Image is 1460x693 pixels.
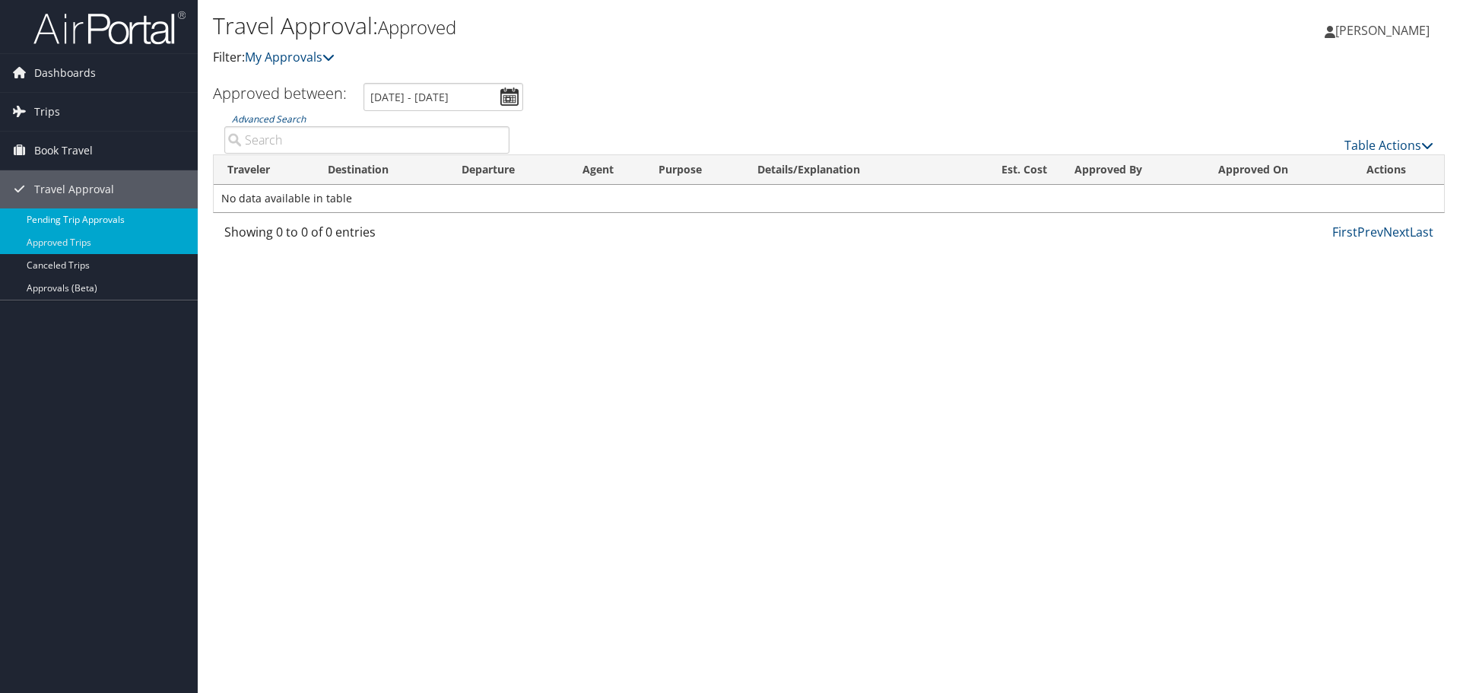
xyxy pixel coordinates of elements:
p: Filter: [213,48,1034,68]
td: No data available in table [214,185,1444,212]
a: Advanced Search [232,113,306,126]
input: Advanced Search [224,126,509,154]
th: Approved On: activate to sort column ascending [1204,155,1352,185]
span: [PERSON_NAME] [1335,22,1430,39]
a: Prev [1357,224,1383,240]
th: Purpose [645,155,744,185]
span: Travel Approval [34,170,114,208]
th: Agent [569,155,645,185]
a: Next [1383,224,1410,240]
h3: Approved between: [213,83,347,103]
img: airportal-logo.png [33,10,186,46]
span: Trips [34,93,60,131]
a: My Approvals [245,49,335,65]
span: Dashboards [34,54,96,92]
small: Approved [378,14,456,40]
th: Details/Explanation [744,155,959,185]
span: Book Travel [34,132,93,170]
th: Destination: activate to sort column ascending [314,155,449,185]
th: Actions [1353,155,1444,185]
a: First [1332,224,1357,240]
h1: Travel Approval: [213,10,1034,42]
a: Table Actions [1344,137,1433,154]
a: Last [1410,224,1433,240]
th: Approved By: activate to sort column ascending [1061,155,1204,185]
th: Traveler: activate to sort column ascending [214,155,314,185]
a: [PERSON_NAME] [1325,8,1445,53]
th: Est. Cost: activate to sort column ascending [959,155,1061,185]
th: Departure: activate to sort column ascending [448,155,569,185]
div: Showing 0 to 0 of 0 entries [224,223,509,249]
input: [DATE] - [DATE] [363,83,523,111]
